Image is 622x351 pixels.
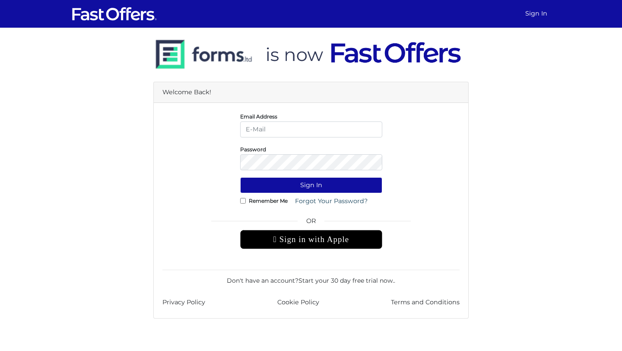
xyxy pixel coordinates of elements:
[240,121,382,137] input: E-Mail
[391,297,460,307] a: Terms and Conditions
[522,5,551,22] a: Sign In
[289,193,373,209] a: Forgot Your Password?
[240,230,382,249] div: Sign in with Apple
[162,297,205,307] a: Privacy Policy
[249,200,288,202] label: Remember Me
[240,148,266,150] label: Password
[240,216,382,230] span: OR
[240,177,382,193] button: Sign In
[154,82,468,103] div: Welcome Back!
[162,270,460,285] div: Don't have an account? .
[298,277,394,284] a: Start your 30 day free trial now.
[240,115,277,118] label: Email Address
[277,297,319,307] a: Cookie Policy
